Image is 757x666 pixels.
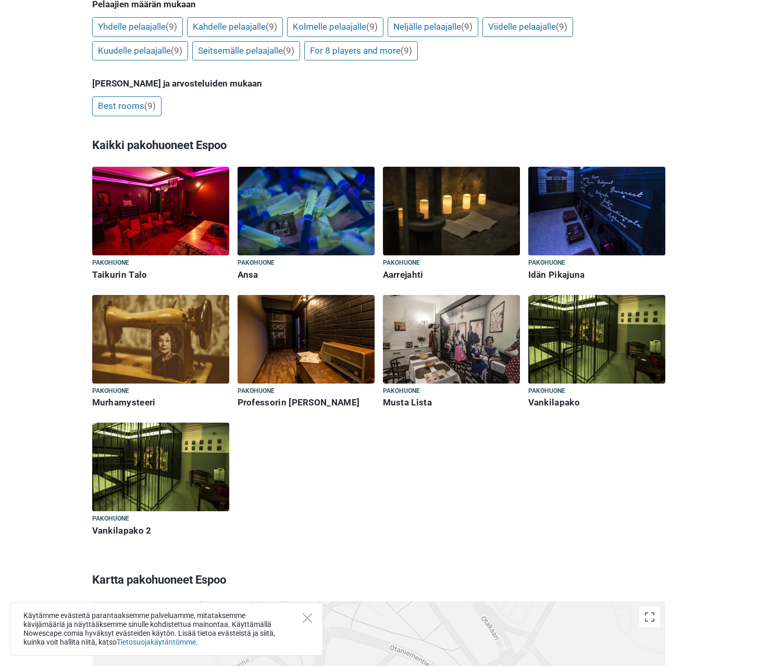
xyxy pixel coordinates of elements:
[187,17,283,37] a: Kahdelle pelaajalle(9)
[383,295,520,384] img: Musta Lista
[238,257,275,269] span: Pakohuone
[528,167,665,255] img: Idän Pikajuna
[639,607,660,627] button: Koko näytön näkymä päälle/pois
[92,386,130,397] span: Pakohuone
[383,295,520,411] a: Musta Lista Pakohuone Musta Lista
[238,397,375,408] h6: Professorin [PERSON_NAME]
[383,167,520,282] a: Aarrejahti Pakohuone Aarrejahti
[238,295,375,411] a: Professorin Arvoitus Pakohuone Professorin [PERSON_NAME]
[304,41,418,61] a: For 8 players and more(9)
[92,397,229,408] h6: Murhamysteeri
[92,295,229,411] a: Murhamysteeri Pakohuone Murhamysteeri
[366,21,378,32] span: (9)
[166,21,177,32] span: (9)
[528,295,665,411] a: Vankilapako Pakohuone Vankilapako
[92,17,183,37] a: Yhdelle pelaajalle(9)
[92,96,162,116] a: Best rooms(9)
[238,295,375,384] img: Professorin Arvoitus
[238,386,275,397] span: Pakohuone
[528,257,566,269] span: Pakohuone
[283,45,294,56] span: (9)
[461,21,473,32] span: (9)
[528,295,665,384] img: Vankilapako
[92,257,130,269] span: Pakohuone
[92,295,229,384] img: Murhamysteeri
[528,397,665,408] h6: Vankilapako
[92,423,229,511] img: Vankilapako 2
[528,269,665,280] h6: Idän Pikajuna
[92,41,188,61] a: Kuudelle pelaajalle(9)
[144,101,156,111] span: (9)
[92,167,229,255] img: Taikurin Talo
[92,132,665,159] h3: Kaikki pakohuoneet Espoo
[383,397,520,408] h6: Musta Lista
[238,167,375,255] img: Ansa
[528,386,566,397] span: Pakohuone
[92,525,229,536] h6: Vankilapako 2
[482,17,573,37] a: Viidelle pelaajalle(9)
[92,423,229,538] a: Vankilapako 2 Pakohuone Vankilapako 2
[528,167,665,282] a: Idän Pikajuna Pakohuone Idän Pikajuna
[383,257,420,269] span: Pakohuone
[383,386,420,397] span: Pakohuone
[238,167,375,282] a: Ansa Pakohuone Ansa
[10,602,323,656] div: Käytämme evästeitä parantaaksemme palveluamme, mitataksemme kävijämääriä ja näyttääksemme sinulle...
[556,21,567,32] span: (9)
[303,613,312,623] button: Close
[266,21,277,32] span: (9)
[92,167,229,282] a: Taikurin Talo Pakohuone Taikurin Talo
[238,269,375,280] h6: Ansa
[192,41,300,61] a: Seitsemälle pelaajalle(9)
[401,45,412,56] span: (9)
[92,78,665,89] h5: [PERSON_NAME] ja arvosteluiden mukaan
[92,269,229,280] h6: Taikurin Talo
[388,17,478,37] a: Neljälle pelaajalle(9)
[117,638,196,646] a: Tietosuojakäytäntömme
[383,167,520,255] img: Aarrejahti
[383,269,520,280] h6: Aarrejahti
[92,566,665,594] h3: Kartta pakohuoneet Espoo
[92,513,130,525] span: Pakohuone
[287,17,383,37] a: Kolmelle pelaajalle(9)
[171,45,182,56] span: (9)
